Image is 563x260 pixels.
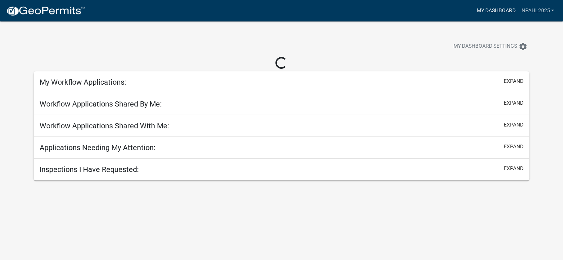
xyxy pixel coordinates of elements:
[40,143,155,152] h5: Applications Needing My Attention:
[453,42,517,51] span: My Dashboard Settings
[504,165,523,172] button: expand
[40,121,169,130] h5: Workflow Applications Shared With Me:
[473,4,518,18] a: My Dashboard
[518,4,557,18] a: NPahl2025
[504,99,523,107] button: expand
[40,78,126,87] h5: My Workflow Applications:
[519,42,527,51] i: settings
[504,77,523,85] button: expand
[504,121,523,129] button: expand
[448,39,533,54] button: My Dashboard Settingssettings
[40,165,139,174] h5: Inspections I Have Requested:
[504,143,523,151] button: expand
[40,99,162,108] h5: Workflow Applications Shared By Me:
